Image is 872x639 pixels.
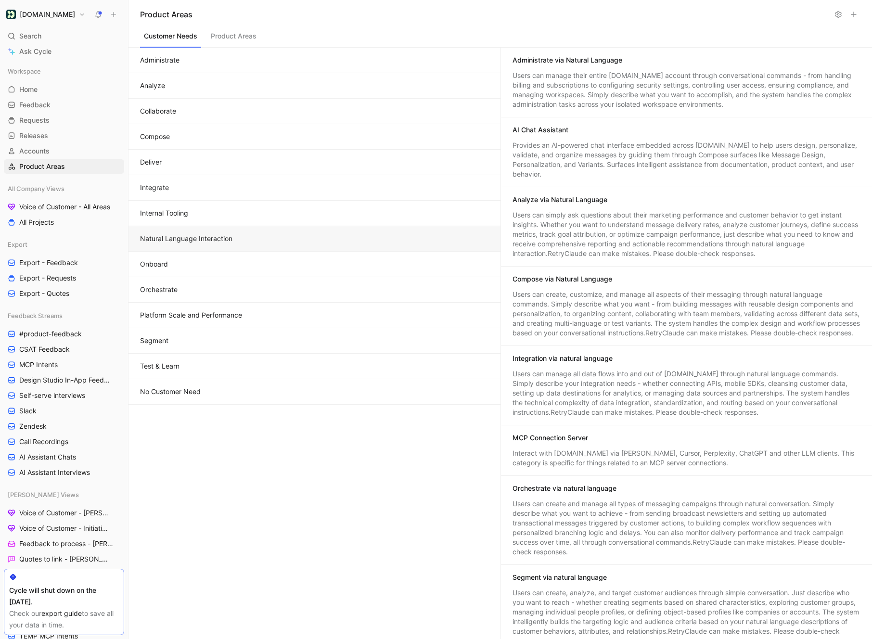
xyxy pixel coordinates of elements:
[19,30,41,42] span: Search
[128,379,500,405] button: No Customer Need
[4,404,124,418] a: Slack
[4,552,124,566] a: Quotes to link - [PERSON_NAME]
[4,521,124,536] a: Voice of Customer - Initiatives
[128,150,500,175] button: Deliver
[19,422,47,431] span: Zendesk
[4,256,124,270] a: Export - Feedback
[8,184,64,193] span: All Company Views
[4,506,124,520] a: Voice of Customer - [PERSON_NAME]
[4,388,124,403] a: Self-serve interviews
[140,29,201,48] button: Customer Needs
[19,391,85,400] span: Self-serve interviews
[19,329,82,339] span: #product-feedback
[128,354,500,379] button: Test & Learn
[4,450,124,464] a: AI Assistant Chats
[4,237,124,301] div: ExportExport - FeedbackExport - RequestsExport - Quotes
[4,82,124,97] a: Home
[128,277,500,303] button: Orchestrate
[19,46,51,57] span: Ask Cycle
[4,373,124,387] a: Design Studio In-App Feedback
[128,303,500,328] button: Platform Scale and Performance
[19,131,48,141] span: Releases
[19,437,68,447] span: Call Recordings
[19,452,76,462] span: AI Assistant Chats
[4,128,124,143] a: Releases
[4,113,124,128] a: Requests
[19,468,90,477] span: AI Assistant Interviews
[19,539,113,549] span: Feedback to process - [PERSON_NAME]
[19,360,58,370] span: MCP Intents
[9,585,119,608] div: Cycle will shut down on the [DATE].
[513,433,588,443] div: MCP Connection Server
[513,354,613,363] div: Integration via natural language
[19,162,65,171] span: Product Areas
[19,115,50,125] span: Requests
[6,10,16,19] img: Customer.io
[4,435,124,449] a: Call Recordings
[4,200,124,214] a: Voice of Customer - All Areas
[4,327,124,341] a: #product-feedback
[8,490,79,499] span: [PERSON_NAME] Views
[19,508,113,518] span: Voice of Customer - [PERSON_NAME]
[4,159,124,174] a: Product Areas
[4,567,124,582] a: [PERSON_NAME] - Projects
[19,554,112,564] span: Quotes to link - [PERSON_NAME]
[19,289,69,298] span: Export - Quotes
[207,29,260,48] button: Product Areas
[513,71,861,109] div: Users can manage their entire [DOMAIN_NAME] account through conversational commands - from handli...
[513,55,622,65] div: Administrate via Natural Language
[513,125,568,135] div: AI Chat Assistant
[19,100,51,110] span: Feedback
[128,226,500,252] button: Natural Language Interaction
[19,524,111,533] span: Voice of Customer - Initiatives
[513,484,616,493] div: Orchestrate via natural language
[4,144,124,158] a: Accounts
[128,201,500,226] button: Internal Tooling
[19,202,110,212] span: Voice of Customer - All Areas
[513,290,861,338] div: Users can create, customize, and manage all aspects of their messaging through natural language c...
[4,308,124,480] div: Feedback Streams#product-feedbackCSAT FeedbackMCP IntentsDesign Studio In-App FeedbackSelf-serve ...
[19,85,38,94] span: Home
[41,609,82,617] a: export guide
[19,273,76,283] span: Export - Requests
[9,608,119,631] div: Check our to save all your data in time.
[20,10,75,19] h1: [DOMAIN_NAME]
[128,124,500,150] button: Compose
[513,274,612,284] div: Compose via Natural Language
[4,537,124,551] a: Feedback to process - [PERSON_NAME]
[8,311,63,320] span: Feedback Streams
[4,181,124,230] div: All Company ViewsVoice of Customer - All AreasAll Projects
[8,240,27,249] span: Export
[4,64,124,78] div: Workspace
[19,146,50,156] span: Accounts
[4,98,124,112] a: Feedback
[128,328,500,354] button: Segment
[4,271,124,285] a: Export - Requests
[4,342,124,357] a: CSAT Feedback
[4,358,124,372] a: MCP Intents
[4,465,124,480] a: AI Assistant Interviews
[19,258,78,268] span: Export - Feedback
[19,217,54,227] span: All Projects
[513,210,861,258] div: Users can simply ask questions about their marketing performance and customer behavior to get ins...
[19,375,112,385] span: Design Studio In-App Feedback
[513,573,607,582] div: Segment via natural language
[4,308,124,323] div: Feedback Streams
[513,141,861,179] div: Provides an AI-powered chat interface embedded across [DOMAIN_NAME] to help users design, persona...
[4,44,124,59] a: Ask Cycle
[4,29,124,43] div: Search
[4,181,124,196] div: All Company Views
[4,215,124,230] a: All Projects
[19,345,70,354] span: CSAT Feedback
[8,66,41,76] span: Workspace
[128,175,500,201] button: Integrate
[513,448,861,468] div: Interact with [DOMAIN_NAME] via [PERSON_NAME], Cursor, Perplexity, ChatGPT and other LLM clients....
[513,195,607,204] div: Analyze via Natural Language
[19,406,37,416] span: Slack
[4,237,124,252] div: Export
[4,8,88,21] button: Customer.io[DOMAIN_NAME]
[128,252,500,277] button: Onboard
[128,99,500,124] button: Collaborate
[128,48,500,73] button: Administrate
[4,487,124,502] div: [PERSON_NAME] Views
